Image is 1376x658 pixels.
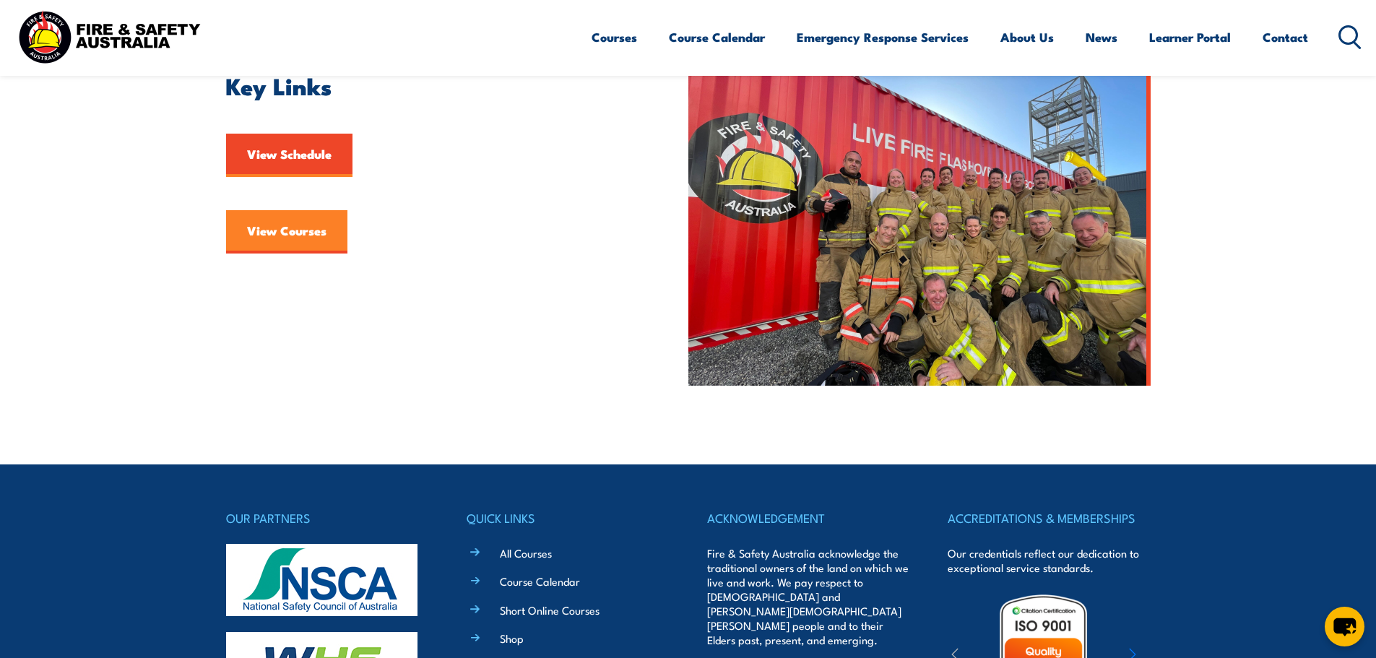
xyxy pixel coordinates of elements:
h4: ACKNOWLEDGEMENT [707,508,909,528]
button: chat-button [1325,607,1364,646]
a: Emergency Response Services [797,18,969,56]
a: Learner Portal [1149,18,1231,56]
p: Our credentials reflect our dedication to exceptional service standards. [948,546,1150,575]
a: News [1086,18,1117,56]
h2: Key Links [226,75,622,95]
a: View Courses [226,210,347,254]
h4: QUICK LINKS [467,508,669,528]
a: View Schedule [226,134,352,177]
img: FSA People – Team photo aug 2023 [688,39,1151,386]
a: All Courses [500,545,552,560]
a: Courses [592,18,637,56]
a: Course Calendar [500,573,580,589]
a: About Us [1000,18,1054,56]
a: Course Calendar [669,18,765,56]
a: Shop [500,631,524,646]
a: Short Online Courses [500,602,600,618]
img: nsca-logo-footer [226,544,417,616]
p: Fire & Safety Australia acknowledge the traditional owners of the land on which we live and work.... [707,546,909,647]
h4: ACCREDITATIONS & MEMBERSHIPS [948,508,1150,528]
a: Contact [1263,18,1308,56]
h4: OUR PARTNERS [226,508,428,528]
